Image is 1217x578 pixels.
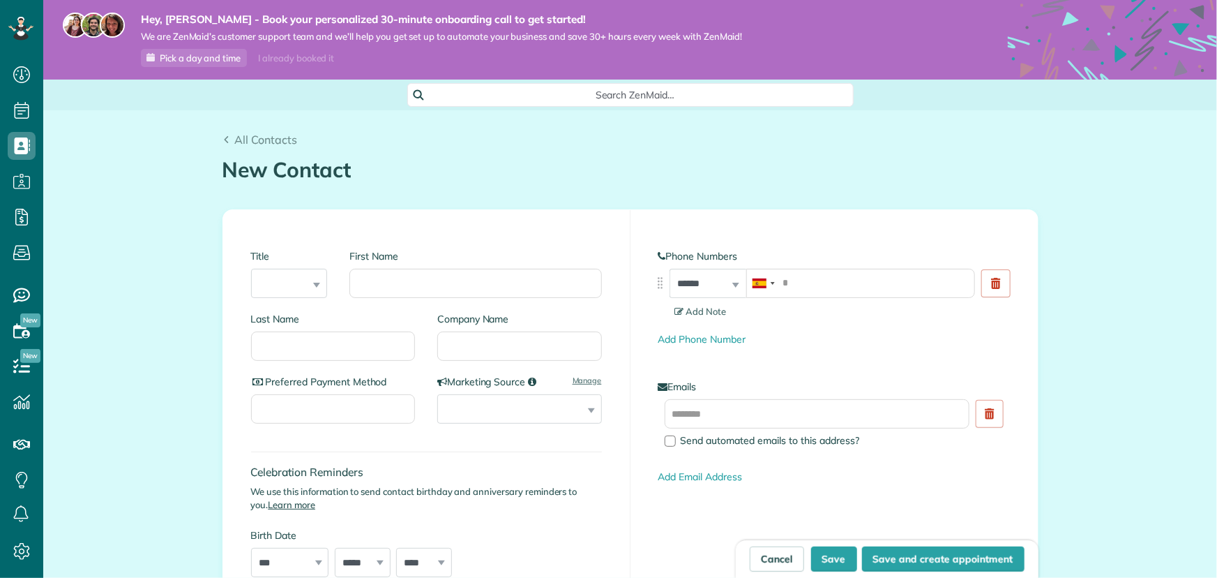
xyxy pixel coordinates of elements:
label: Title [251,249,328,263]
label: Preferred Payment Method [251,375,416,389]
label: Marketing Source [437,375,602,389]
a: Cancel [750,547,804,572]
span: Add Note [675,306,727,317]
span: New [20,349,40,363]
button: Save [811,547,857,572]
img: jorge-587dff0eeaa6aab1f244e6dc62b8924c3b6ad411094392a53c71c6c4a576187d.jpg [81,13,106,38]
a: Add Phone Number [658,333,746,346]
p: We use this information to send contact birthday and anniversary reminders to you. [251,485,602,512]
img: maria-72a9807cf96188c08ef61303f053569d2e2a8a1cde33d635c8a3ac13582a053d.jpg [63,13,88,38]
span: All Contacts [234,133,297,147]
span: Send automated emails to this address? [681,434,860,447]
img: drag_indicator-119b368615184ecde3eda3c64c821f6cf29d3e2b97b89ee44bc31753036683e5.png [653,276,667,290]
h1: New Contact [222,158,1038,181]
span: New [20,313,40,327]
label: Company Name [437,312,602,326]
span: We are ZenMaid’s customer support team and we’ll help you get set up to automate your business an... [141,31,743,43]
a: Pick a day and time [141,49,247,67]
a: All Contacts [222,131,298,148]
a: Learn more [268,499,315,510]
h4: Celebration Reminders [251,466,602,478]
label: Emails [658,380,1010,394]
a: Manage [573,375,602,386]
label: Birth Date [251,528,485,542]
label: Last Name [251,312,416,326]
div: I already booked it [250,50,342,67]
label: Phone Numbers [658,249,1010,263]
a: Add Email Address [658,470,742,483]
strong: Hey, [PERSON_NAME] - Book your personalized 30-minute onboarding call to get started! [141,13,743,27]
div: Spain (España): +34 [747,269,779,297]
label: First Name [349,249,601,263]
img: michelle-19f622bdf1676172e81f8f8fba1fb50e276960ebfe0243fe18214015130c80e4.jpg [100,13,125,38]
button: Save and create appointment [862,547,1025,572]
span: Pick a day and time [160,52,241,64]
